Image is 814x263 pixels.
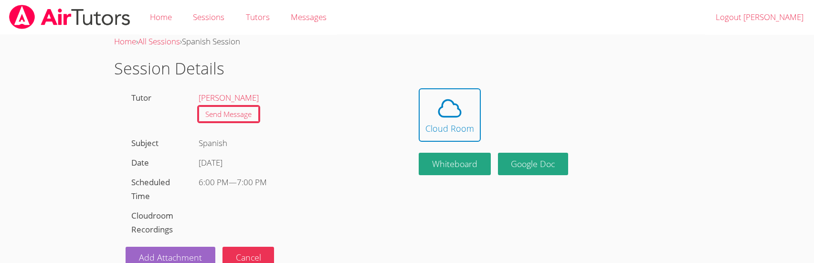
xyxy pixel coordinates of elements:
[131,210,173,235] label: Cloudroom Recordings
[114,36,136,47] a: Home
[131,177,170,201] label: Scheduled Time
[182,36,240,47] span: Spanish Session
[131,92,151,103] label: Tutor
[199,156,390,170] div: [DATE]
[114,56,700,81] h1: Session Details
[131,137,159,148] label: Subject
[193,134,395,153] div: Spanish
[199,177,229,188] span: 6:00 PM
[291,11,327,22] span: Messages
[8,5,131,29] img: airtutors_banner-c4298cdbf04f3fff15de1276eac7730deb9818008684d7c2e4769d2f7ddbe033.png
[419,88,481,142] button: Cloud Room
[114,35,700,49] div: › ›
[131,157,149,168] label: Date
[237,177,267,188] span: 7:00 PM
[419,153,491,175] button: Whiteboard
[138,36,180,47] a: All Sessions
[498,153,569,175] a: Google Doc
[425,122,474,135] div: Cloud Room
[199,92,259,103] a: [PERSON_NAME]
[199,106,259,122] a: Send Message
[199,176,390,189] div: —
